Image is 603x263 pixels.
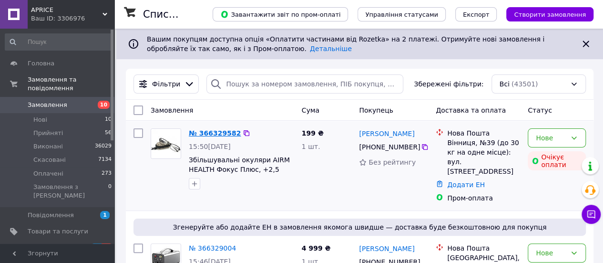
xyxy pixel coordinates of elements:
[189,129,241,137] a: № 366329582
[28,211,74,220] span: Повідомлення
[302,106,319,114] span: Cума
[357,140,420,154] div: [PHONE_NUMBER]
[33,142,63,151] span: Виконані
[455,7,497,21] button: Експорт
[33,169,63,178] span: Оплачені
[98,156,112,164] span: 7134
[447,181,485,189] a: Додати ЕН
[189,244,236,252] a: № 366329004
[414,79,483,89] span: Збережені фільтри:
[151,106,193,114] span: Замовлення
[31,14,114,23] div: Ваш ID: 3306976
[33,129,63,137] span: Прийняті
[436,106,506,114] span: Доставка та оплата
[463,11,490,18] span: Експорт
[302,244,331,252] span: 4 999 ₴
[359,129,414,138] a: [PERSON_NAME]
[302,143,320,150] span: 1 шт.
[528,151,586,170] div: Очікує оплати
[95,142,112,151] span: 36029
[310,45,352,53] a: Детальніше
[447,193,520,203] div: Пром-оплата
[368,158,416,166] span: Без рейтингу
[100,211,110,219] span: 1
[447,243,520,253] div: Нова Пошта
[143,9,240,20] h1: Список замовлень
[511,80,538,88] span: (43501)
[359,244,414,253] a: [PERSON_NAME]
[152,79,180,89] span: Фільтри
[28,227,88,236] span: Товари та послуги
[447,138,520,176] div: Вінниця, №39 (до 30 кг на одне місце): вул. [STREET_ADDRESS]
[447,128,520,138] div: Нова Пошта
[105,129,112,137] span: 56
[33,116,47,124] span: Нові
[536,133,566,143] div: Нове
[5,33,112,51] input: Пошук
[358,7,446,21] button: Управління статусами
[500,79,510,89] span: Всі
[151,129,181,158] img: Фото товару
[189,143,231,150] span: 15:50[DATE]
[102,169,112,178] span: 273
[582,205,601,224] button: Чат з покупцем
[147,35,544,53] span: Вашим покупцям доступна опція «Оплатити частинами від Rozetka» на 2 платежі. Отримуйте нові замов...
[28,59,54,68] span: Головна
[359,106,393,114] span: Покупець
[497,10,593,18] a: Створити замовлення
[108,183,112,200] span: 0
[137,222,582,232] span: Згенеруйте або додайте ЕН в замовлення якомога швидше — доставка буде безкоштовною для покупця
[220,10,340,19] span: Завантажити звіт по пром-оплаті
[33,183,108,200] span: Замовлення з [PERSON_NAME]
[31,6,102,14] span: APRICE
[33,156,66,164] span: Скасовані
[28,75,114,93] span: Замовлення та повідомлення
[105,116,112,124] span: 10
[536,248,566,258] div: Нове
[213,7,348,21] button: Завантажити звіт по пром-оплаті
[514,11,586,18] span: Створити замовлення
[151,128,181,159] a: Фото товару
[206,74,403,94] input: Пошук за номером замовлення, ПІБ покупця, номером телефону, Email, номером накладної
[302,129,324,137] span: 199 ₴
[528,106,552,114] span: Статус
[506,7,593,21] button: Створити замовлення
[365,11,438,18] span: Управління статусами
[28,101,67,109] span: Замовлення
[98,101,110,109] span: 10
[189,156,290,183] a: Збільшувальні окуляри AIRM HEALTH Фокус Плюс, +2,5 діоптрій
